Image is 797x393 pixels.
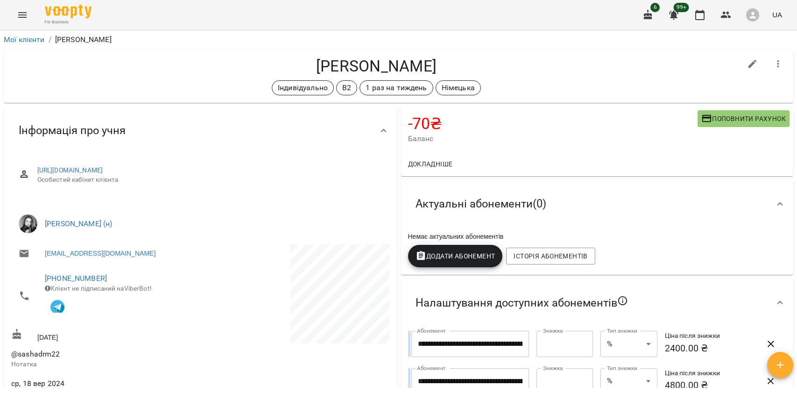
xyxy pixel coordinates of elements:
[408,245,503,267] button: Додати Абонемент
[19,214,37,233] img: Першина Валерія Андріївна (н)
[600,331,657,357] div: %
[506,248,595,264] button: Історія абонементів
[436,80,481,95] div: Німецька
[442,82,475,93] p: Німецька
[665,341,754,356] h6: 2400.00 ₴
[665,368,754,379] h6: Ціна після знижки
[11,350,60,358] span: @sashadrm22
[674,3,689,12] span: 99+
[11,378,198,389] span: ср, 18 вер 2024
[11,360,198,369] p: Нотатка
[278,82,328,93] p: Індивідуально
[4,107,397,155] div: Інформація про учня
[772,10,782,20] span: UA
[406,230,788,243] div: Немає актуальних абонементів
[19,123,126,138] span: Інформація про учня
[665,378,754,393] h6: 4800.00 ₴
[408,133,698,144] span: Баланс
[4,35,45,44] a: Мої клієнти
[416,250,495,262] span: Додати Абонемент
[408,158,453,170] span: Докладніше
[45,249,155,258] a: [EMAIL_ADDRESS][DOMAIN_NAME]
[401,180,794,228] div: Актуальні абонементи(0)
[11,57,741,76] h4: [PERSON_NAME]
[55,34,112,45] p: [PERSON_NAME]
[701,113,786,124] span: Поповнити рахунок
[416,197,546,211] span: Актуальні абонементи ( 0 )
[45,274,107,283] a: [PHONE_NUMBER]
[272,80,334,95] div: Індивідуально
[37,175,382,185] span: Особистий кабінет клієнта
[49,34,51,45] li: /
[366,82,427,93] p: 1 раз на тиждень
[650,3,660,12] span: 6
[9,327,200,344] div: [DATE]
[698,110,790,127] button: Поповнити рахунок
[342,82,351,93] p: В2
[416,295,628,310] span: Налаштування доступних абонементів
[769,6,786,23] button: UA
[4,34,793,45] nav: breadcrumb
[401,279,794,327] div: Налаштування доступних абонементів
[404,156,457,172] button: Докладніше
[50,300,64,314] img: Telegram
[11,4,34,26] button: Menu
[665,331,754,341] h6: Ціна після знижки
[360,80,433,95] div: 1 раз на тиждень
[45,5,92,18] img: Voopty Logo
[336,80,357,95] div: В2
[514,250,587,262] span: Історія абонементів
[45,219,113,228] a: [PERSON_NAME] (н)
[37,166,103,174] a: [URL][DOMAIN_NAME]
[45,293,70,318] button: Клієнт підписаний на VooptyBot
[45,285,152,292] span: Клієнт не підписаний на ViberBot!
[45,19,92,25] span: For Business
[408,114,698,133] h4: -70 ₴
[617,295,628,307] svg: Якщо не обрано жодного, клієнт зможе побачити всі публічні абонементи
